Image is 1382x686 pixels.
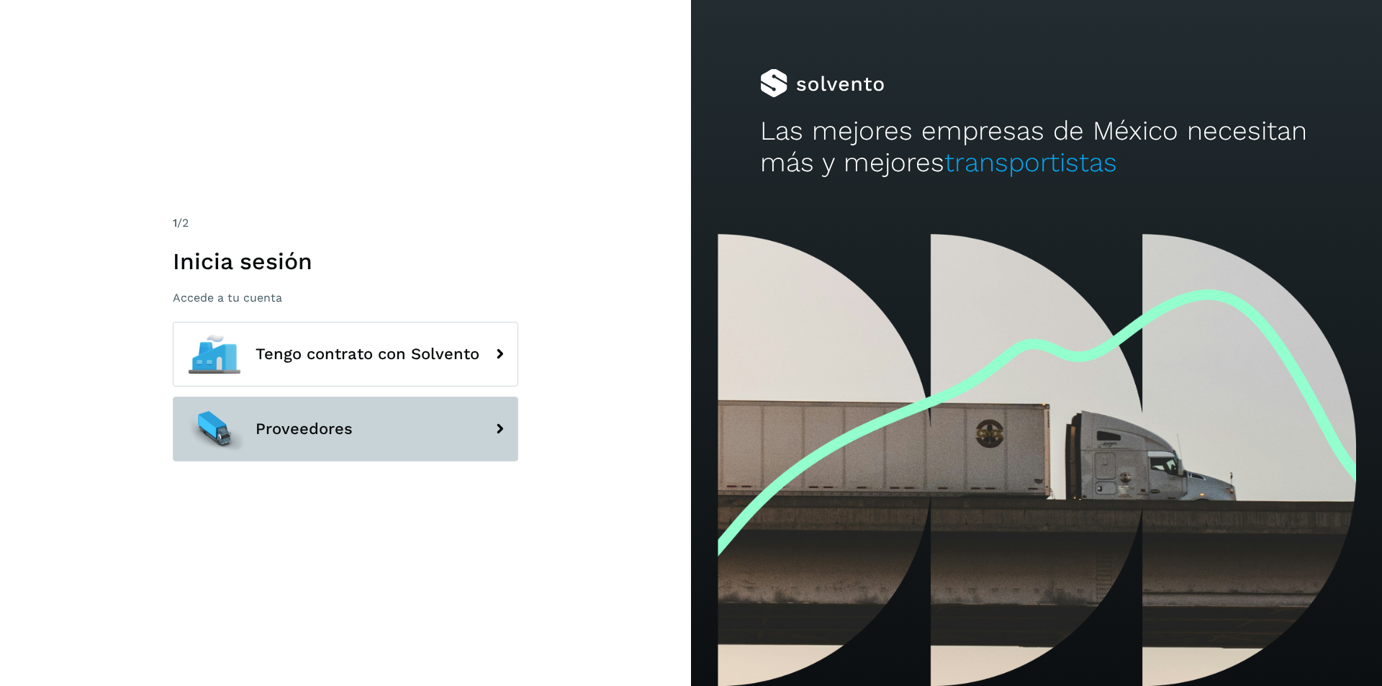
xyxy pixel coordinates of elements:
[760,115,1313,179] h2: Las mejores empresas de México necesitan más y mejores
[256,420,353,438] span: Proveedores
[944,147,1117,178] span: transportistas
[173,322,518,387] button: Tengo contrato con Solvento
[256,346,479,363] span: Tengo contrato con Solvento
[173,291,518,304] p: Accede a tu cuenta
[173,248,518,275] h1: Inicia sesión
[173,216,177,230] span: 1
[173,397,518,461] button: Proveedores
[173,215,518,232] div: /2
